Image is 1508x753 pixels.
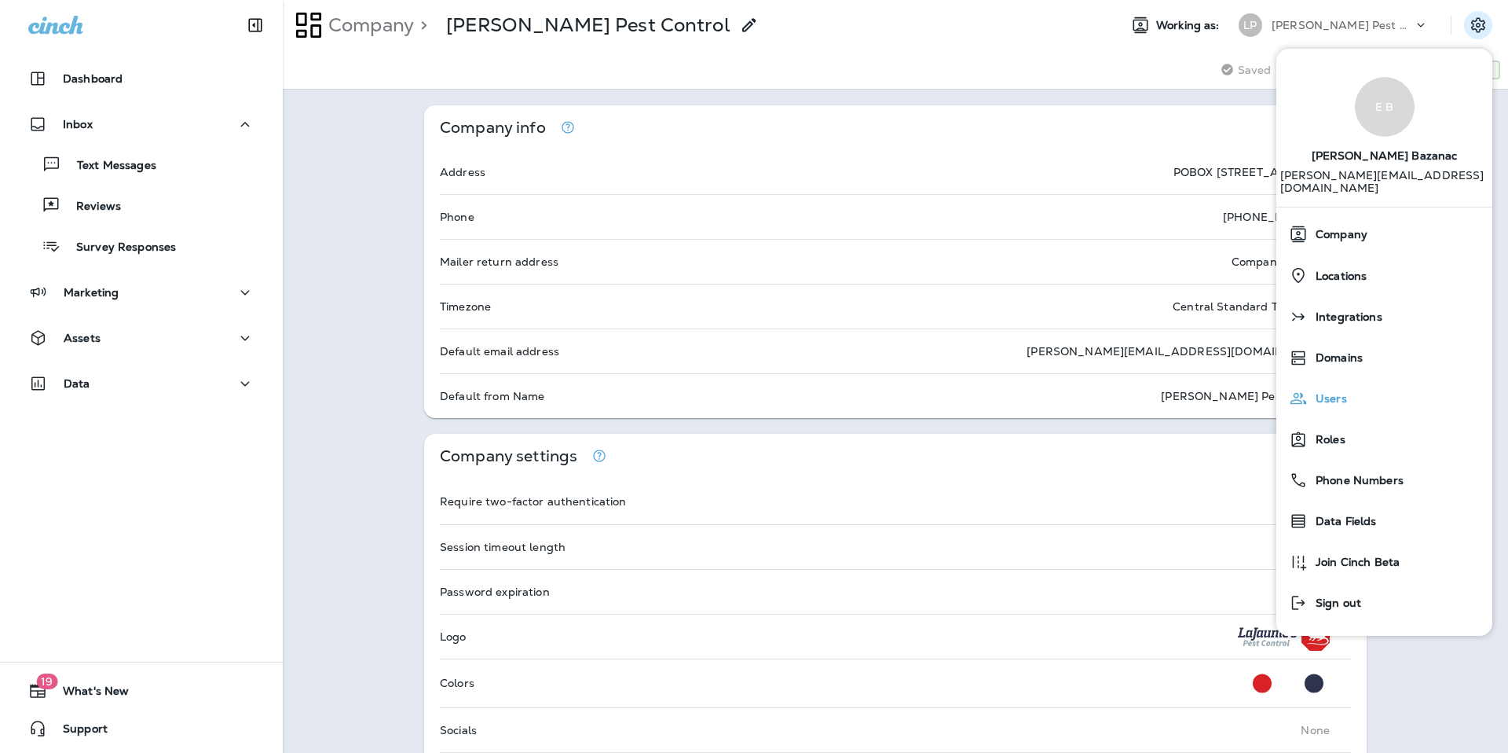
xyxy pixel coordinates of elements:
a: Data Fields [1283,505,1486,537]
a: Locations [1283,259,1486,292]
button: Dashboard [16,63,267,94]
p: Text Messages [61,159,156,174]
div: LaJaunie's Pest Control [446,13,730,37]
button: Collapse Sidebar [233,9,277,41]
button: Text Messages [16,148,267,181]
button: Domains [1276,337,1492,378]
p: [PHONE_NUMBER] [1223,211,1330,223]
p: Company [322,13,414,37]
span: Integrations [1308,310,1382,324]
p: None [1301,724,1330,736]
span: Saved [1238,64,1272,76]
a: Roles [1283,424,1486,455]
span: What's New [47,685,129,703]
p: [PERSON_NAME] Pest Control [1272,19,1413,31]
button: Reviews [16,189,267,222]
p: Dashboard [63,72,123,85]
p: [PERSON_NAME] Pest Control [446,13,730,37]
span: Domains [1308,351,1363,365]
span: Sign out [1308,597,1361,610]
p: Inbox [63,118,93,130]
button: Integrations [1276,296,1492,337]
p: Company info [440,121,546,134]
p: POBOX [STREET_ADDRESS] [1173,166,1330,178]
span: Support [47,722,108,741]
img: CompanyLogo.jpeg [1238,623,1330,651]
button: Users [1276,378,1492,419]
p: Reviews [60,200,121,215]
button: Secondary Color [1298,667,1330,700]
button: Assets [16,322,267,354]
button: Marketing [16,277,267,308]
span: Locations [1308,270,1367,283]
span: Working as: [1156,19,1223,32]
p: Logo [440,630,467,643]
p: Colors [440,677,474,689]
p: Mailer return address [440,255,558,268]
a: Integrations [1283,301,1486,332]
button: Settings [1464,11,1492,39]
button: Inbox [16,108,267,140]
span: [PERSON_NAME] Bazanac [1312,137,1458,169]
a: Users [1283,383,1486,414]
p: Assets [64,332,101,344]
p: Marketing [64,286,119,299]
button: 19What's New [16,675,267,707]
p: Address [440,166,485,178]
a: Phone Numbers [1283,465,1486,496]
button: Data Fields [1276,501,1492,542]
p: Company settings [440,450,577,463]
p: Company address [1232,255,1330,268]
span: Roles [1308,433,1345,446]
button: Company [1276,214,1492,255]
p: [PERSON_NAME] Pest Control [1161,390,1330,402]
span: 19 [36,674,57,689]
p: [PERSON_NAME][EMAIL_ADDRESS][DOMAIN_NAME] [1027,345,1330,358]
span: Data Fields [1308,515,1377,528]
button: Join Cinch Beta [1276,542,1492,582]
p: Central Standard Time (CST) [1173,300,1330,313]
span: Company [1308,228,1367,241]
a: E B[PERSON_NAME] Bazanac [PERSON_NAME][EMAIL_ADDRESS][DOMAIN_NAME] [1276,61,1492,207]
button: Roles [1276,419,1492,460]
p: Phone [440,211,474,223]
button: Locations [1276,255,1492,296]
a: Domains [1283,342,1486,373]
span: Phone Numbers [1308,474,1404,487]
button: Data [16,368,267,399]
p: [PERSON_NAME][EMAIL_ADDRESS][DOMAIN_NAME] [1280,169,1489,207]
p: Socials [440,724,477,736]
p: Session timeout length [440,541,565,553]
p: Default from Name [440,390,544,402]
span: Users [1308,392,1347,406]
button: Sign out [1276,582,1492,623]
button: Primary Color [1246,667,1278,700]
p: Data [64,377,90,390]
p: Survey Responses [60,241,176,255]
a: Company [1283,219,1486,250]
button: Survey Responses [16,230,267,263]
p: > [414,13,427,37]
div: LP [1239,13,1262,37]
p: Require two-factor authentication [440,495,627,508]
p: Default email address [440,345,559,358]
p: Password expiration [440,586,550,598]
div: E B [1355,77,1415,137]
span: Join Cinch Beta [1308,556,1400,569]
button: Phone Numbers [1276,460,1492,501]
p: Timezone [440,300,491,313]
button: Support [16,713,267,744]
